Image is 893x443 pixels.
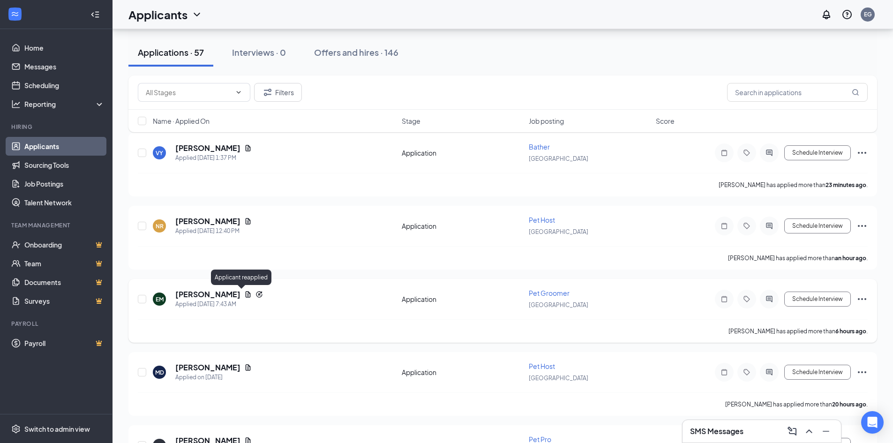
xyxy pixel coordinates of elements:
a: SurveysCrown [24,292,105,310]
div: MD [155,368,164,376]
div: Applied [DATE] 12:40 PM [175,226,252,236]
div: VY [156,149,163,157]
svg: Ellipses [856,147,868,158]
button: Minimize [818,424,833,439]
svg: ChevronDown [191,9,203,20]
h3: SMS Messages [690,426,743,436]
button: Schedule Interview [784,218,851,233]
div: Reporting [24,99,105,109]
span: Score [656,116,675,126]
div: Interviews · 0 [232,46,286,58]
a: Applicants [24,137,105,156]
div: Open Intercom Messenger [861,411,884,434]
p: [PERSON_NAME] has applied more than . [725,400,868,408]
a: Scheduling [24,76,105,95]
p: [PERSON_NAME] has applied more than . [719,181,868,189]
b: an hour ago [835,255,866,262]
svg: Tag [741,368,752,376]
a: Messages [24,57,105,76]
svg: MagnifyingGlass [852,89,859,96]
a: OnboardingCrown [24,235,105,254]
a: Talent Network [24,193,105,212]
svg: Minimize [820,426,832,437]
svg: Tag [741,295,752,303]
div: Offers and hires · 146 [314,46,398,58]
button: Schedule Interview [784,365,851,380]
svg: Notifications [821,9,832,20]
svg: Note [719,149,730,157]
svg: ActiveChat [764,222,775,230]
svg: Reapply [255,291,263,298]
h5: [PERSON_NAME] [175,216,240,226]
button: Schedule Interview [784,292,851,307]
div: Hiring [11,123,103,131]
span: Pet Groomer [529,289,570,297]
span: [GEOGRAPHIC_DATA] [529,155,588,162]
a: Sourcing Tools [24,156,105,174]
span: Pet Host [529,216,555,224]
span: Name · Applied On [153,116,210,126]
svg: Settings [11,424,21,434]
div: Team Management [11,221,103,229]
a: TeamCrown [24,254,105,273]
svg: Note [719,295,730,303]
svg: Note [719,222,730,230]
button: ChevronUp [802,424,817,439]
svg: ComposeMessage [787,426,798,437]
svg: Collapse [90,10,100,19]
svg: Ellipses [856,293,868,305]
span: Pet Host [529,362,555,370]
span: Job posting [529,116,564,126]
div: Applicant reapplied [211,270,271,285]
div: Payroll [11,320,103,328]
svg: Note [719,368,730,376]
div: EG [864,10,872,18]
span: [GEOGRAPHIC_DATA] [529,375,588,382]
svg: ActiveChat [764,149,775,157]
svg: ChevronDown [235,89,242,96]
h5: [PERSON_NAME] [175,362,240,373]
span: Bather [529,143,550,151]
svg: QuestionInfo [841,9,853,20]
b: 6 hours ago [835,328,866,335]
input: All Stages [146,87,231,98]
a: DocumentsCrown [24,273,105,292]
div: EM [156,295,164,303]
b: 20 hours ago [832,401,866,408]
div: Application [402,368,523,377]
div: Applications · 57 [138,46,204,58]
a: PayrollCrown [24,334,105,353]
div: Applied [DATE] 7:43 AM [175,300,263,309]
svg: Tag [741,222,752,230]
svg: Analysis [11,99,21,109]
svg: ActiveChat [764,368,775,376]
div: Application [402,148,523,158]
h5: [PERSON_NAME] [175,143,240,153]
input: Search in applications [727,83,868,102]
div: NR [156,222,164,230]
h5: [PERSON_NAME] [175,289,240,300]
svg: Document [244,144,252,152]
p: [PERSON_NAME] has applied more than . [728,327,868,335]
a: Home [24,38,105,57]
svg: ChevronUp [803,426,815,437]
button: Schedule Interview [784,145,851,160]
b: 23 minutes ago [825,181,866,188]
span: Stage [402,116,420,126]
svg: Ellipses [856,367,868,378]
svg: Document [244,364,252,371]
svg: Ellipses [856,220,868,232]
span: [GEOGRAPHIC_DATA] [529,301,588,308]
svg: Tag [741,149,752,157]
div: Switch to admin view [24,424,90,434]
svg: Filter [262,87,273,98]
a: Job Postings [24,174,105,193]
svg: Document [244,291,252,298]
h1: Applicants [128,7,188,23]
button: Filter Filters [254,83,302,102]
div: Applied [DATE] 1:37 PM [175,153,252,163]
svg: ActiveChat [764,295,775,303]
div: Application [402,294,523,304]
button: ComposeMessage [785,424,800,439]
span: [GEOGRAPHIC_DATA] [529,228,588,235]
